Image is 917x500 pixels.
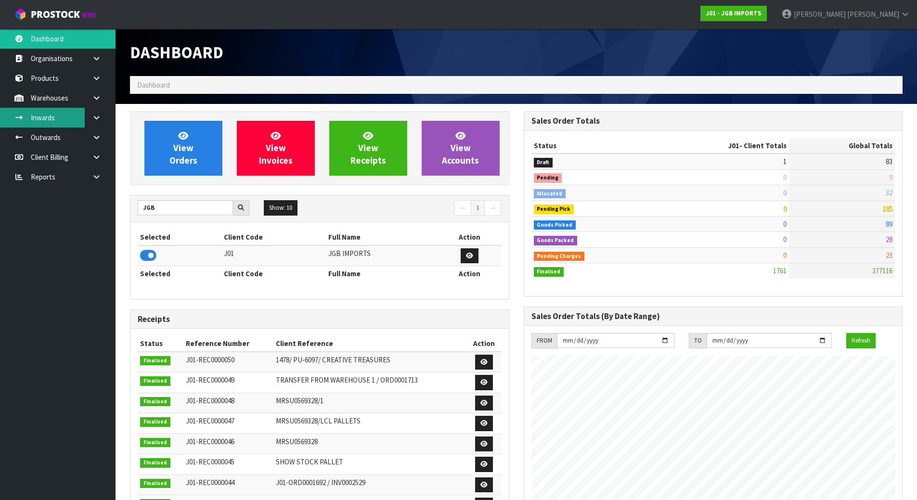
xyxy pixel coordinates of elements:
[484,200,501,216] a: →
[276,375,418,385] span: TRANSFER FROM WAREHOUSE 1 / ORD0001713
[276,478,365,487] span: J01-ORD0001692 / INV0002529
[138,266,221,282] th: Selected
[531,138,652,154] th: Status
[783,188,787,197] span: 0
[534,252,585,261] span: Pending Charges
[454,200,471,216] a: ←
[329,121,407,176] a: ViewReceipts
[326,245,439,266] td: JGB IMPORTS
[183,336,273,351] th: Reference Number
[422,121,500,176] a: ViewAccounts
[31,8,80,21] span: ProStock
[186,478,234,487] span: J01-REC0000044
[138,230,221,245] th: Selected
[137,80,170,90] span: Dashboard
[534,205,574,214] span: Pending Pick
[350,130,386,166] span: View Receipts
[144,121,222,176] a: ViewOrders
[534,220,576,230] span: Goods Picked
[138,315,502,324] h3: Receipts
[886,157,892,166] span: 83
[471,200,485,216] a: 1
[534,158,553,167] span: Draft
[138,200,233,215] input: Search clients
[438,230,501,245] th: Action
[466,336,501,351] th: Action
[140,356,170,366] span: Finalised
[783,251,787,260] span: 0
[221,245,326,266] td: J01
[783,204,787,213] span: 0
[169,130,197,166] span: View Orders
[531,116,895,126] h3: Sales Order Totals
[237,121,315,176] a: ViewInvoices
[186,375,234,385] span: J01-REC0000049
[264,200,297,216] button: Show: 10
[783,157,787,166] span: 1
[276,457,343,466] span: SHOW STOCK PALLET
[700,6,767,21] a: J01 - JGB IMPORTS
[872,266,892,275] span: 377116
[847,10,899,19] span: [PERSON_NAME]
[327,200,502,217] nav: Page navigation
[886,188,892,197] span: 32
[789,138,895,154] th: Global Totals
[706,9,762,17] strong: J01 - JGB IMPORTS
[794,10,846,19] span: [PERSON_NAME]
[886,251,892,260] span: 23
[186,437,234,446] span: J01-REC0000046
[846,333,876,348] button: Refresh
[276,437,318,446] span: MRSU0569328
[689,333,707,348] div: TO
[882,204,892,213] span: 185
[82,11,97,20] small: WMS
[886,219,892,229] span: 89
[438,266,501,282] th: Action
[186,396,234,405] span: J01-REC0000048
[326,266,439,282] th: Full Name
[276,396,323,405] span: MRSU0569328/1
[221,230,326,245] th: Client Code
[531,312,895,321] h3: Sales Order Totals (By Date Range)
[259,130,293,166] span: View Invoices
[531,333,557,348] div: FROM
[130,42,223,63] span: Dashboard
[140,397,170,407] span: Finalised
[140,479,170,488] span: Finalised
[886,235,892,244] span: 28
[773,266,787,275] span: 1761
[783,235,787,244] span: 0
[442,130,479,166] span: View Accounts
[273,336,466,351] th: Client Reference
[14,8,26,20] img: cube-alt.png
[140,376,170,386] span: Finalised
[889,173,892,182] span: 9
[140,458,170,468] span: Finalised
[276,355,390,364] span: 1478/ PU-6097/ CREATIVE TREASURES
[728,141,739,150] span: J01
[221,266,326,282] th: Client Code
[186,457,234,466] span: J01-REC0000045
[652,138,789,154] th: - Client Totals
[783,173,787,182] span: 0
[534,267,564,277] span: Finalised
[186,416,234,425] span: J01-REC0000047
[186,355,234,364] span: J01-REC0000050
[534,189,566,199] span: Allocated
[326,230,439,245] th: Full Name
[276,416,361,425] span: MRSU0569328/LCL PALLETS
[783,219,787,229] span: 0
[140,438,170,448] span: Finalised
[138,336,183,351] th: Status
[534,173,562,183] span: Pending
[534,236,578,245] span: Goods Packed
[140,417,170,427] span: Finalised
